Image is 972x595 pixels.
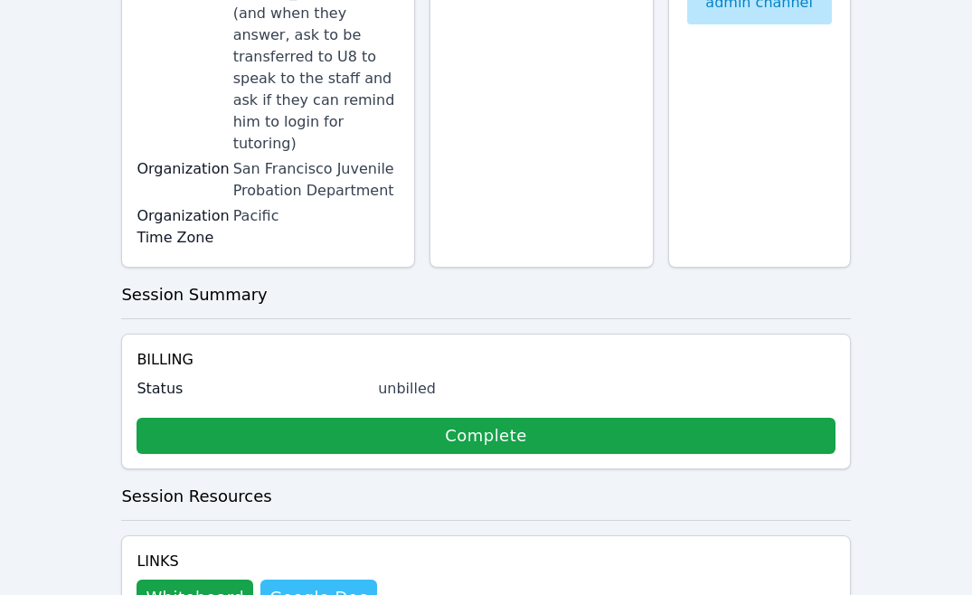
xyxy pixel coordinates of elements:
a: Complete [137,418,835,454]
h4: Billing [137,349,835,371]
label: Status [137,378,367,400]
label: Organization [137,158,222,180]
div: San Francisco Juvenile Probation Department [233,158,401,202]
label: Organization Time Zone [137,205,222,249]
div: unbilled [378,378,835,400]
h4: Links [137,551,376,572]
h3: Session Summary [121,282,850,307]
h3: Session Resources [121,484,850,509]
div: Pacific [233,205,401,227]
